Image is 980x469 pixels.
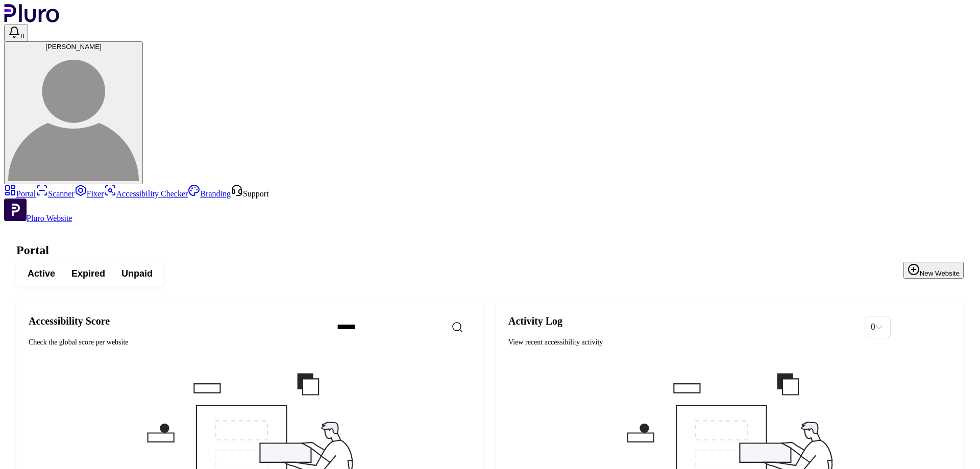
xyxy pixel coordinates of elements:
[188,189,231,198] a: Branding
[104,189,188,198] a: Accessibility Checker
[16,243,964,257] h1: Portal
[20,32,24,40] span: 8
[29,315,321,327] h2: Accessibility Score
[36,189,75,198] a: Scanner
[71,267,105,280] span: Expired
[28,267,55,280] span: Active
[121,267,153,280] span: Unpaid
[4,189,36,198] a: Portal
[508,315,856,327] h2: Activity Log
[865,316,891,338] div: Set sorting
[4,15,60,24] a: Logo
[45,43,102,51] span: [PERSON_NAME]
[329,316,504,338] input: Search
[871,316,885,338] span: Set sorting
[4,214,72,223] a: Open Pluro Website
[8,51,139,181] img: Arie Mendelson
[4,41,143,184] button: [PERSON_NAME]Arie Mendelson
[19,264,63,283] button: Active
[4,184,976,223] aside: Sidebar menu
[75,189,104,198] a: Fixer
[508,337,856,348] div: View recent accessibility activity
[4,24,28,41] button: Open notifications, you have 8 new notifications
[231,189,269,198] a: Open Support screen
[903,262,964,279] button: New Website
[29,337,321,348] div: Check the global score per website
[63,264,113,283] button: Expired
[113,264,161,283] button: Unpaid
